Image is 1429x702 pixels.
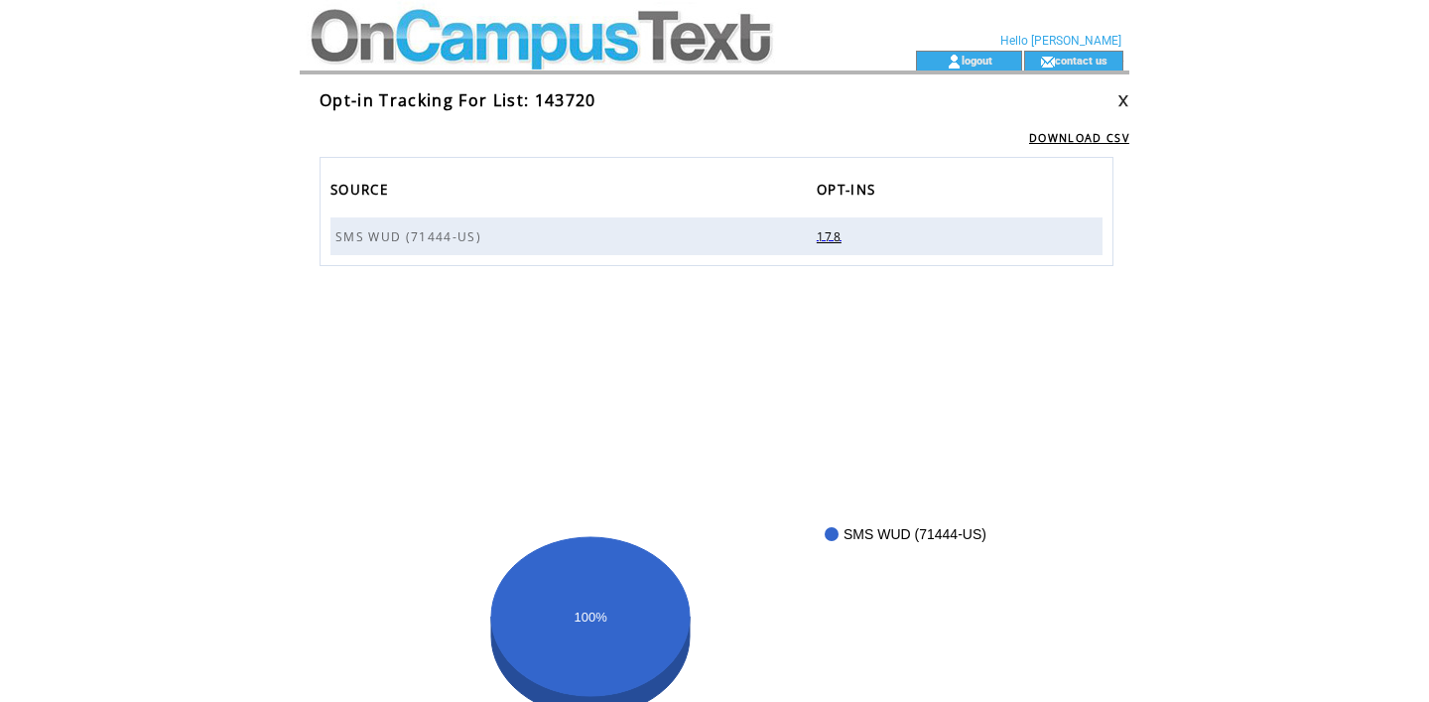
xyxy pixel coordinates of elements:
text: 100% [575,610,608,625]
a: OPT-INS [817,176,885,209]
img: contact_us_icon.gif [1040,54,1055,70]
text: SMS WUD (71444-US) [844,526,986,542]
span: Opt-in Tracking For List: 143720 [320,89,596,111]
span: Hello [PERSON_NAME] [1000,34,1121,48]
a: SOURCE [330,176,398,209]
a: 178 [817,229,846,241]
span: SOURCE [330,176,393,209]
span: SMS WUD (71444-US) [335,228,486,245]
a: DOWNLOAD CSV [1029,131,1129,145]
span: OPT-INS [817,176,880,209]
a: contact us [1055,54,1107,67]
a: logout [962,54,992,67]
span: 178 [817,228,846,245]
img: account_icon.gif [947,54,962,70]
